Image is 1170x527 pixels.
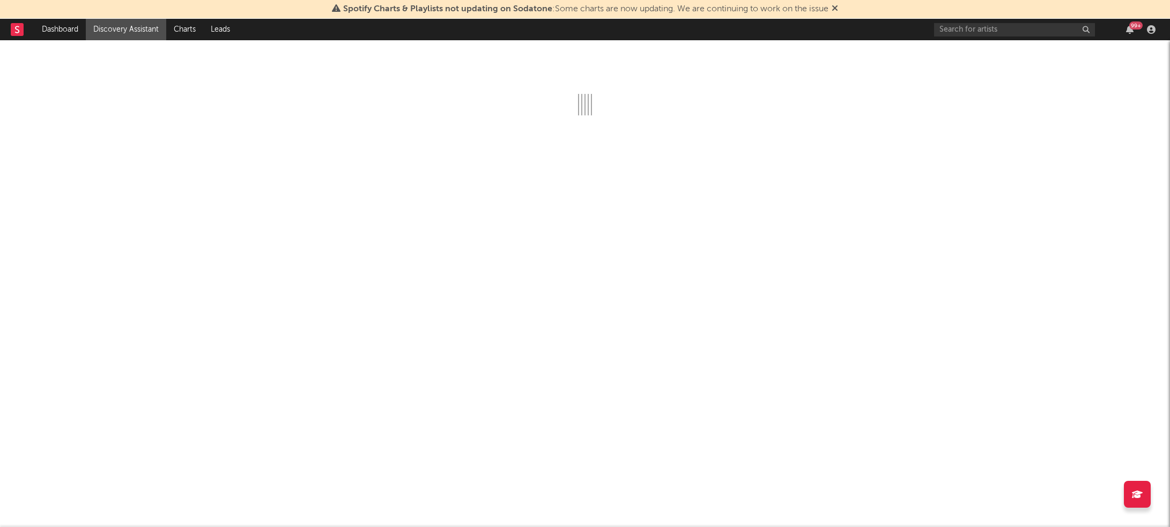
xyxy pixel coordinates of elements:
[934,23,1095,36] input: Search for artists
[343,5,552,13] span: Spotify Charts & Playlists not updating on Sodatone
[166,19,203,40] a: Charts
[1126,25,1134,34] button: 99+
[86,19,166,40] a: Discovery Assistant
[1129,21,1143,30] div: 99 +
[832,5,838,13] span: Dismiss
[203,19,238,40] a: Leads
[343,5,828,13] span: : Some charts are now updating. We are continuing to work on the issue
[34,19,86,40] a: Dashboard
